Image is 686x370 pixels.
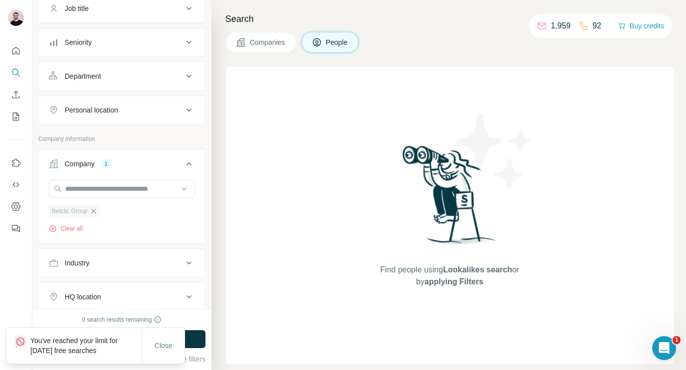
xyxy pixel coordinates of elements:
[100,159,112,168] div: 1
[65,3,89,13] div: Job title
[39,251,205,275] button: Industry
[8,86,24,104] button: Enrich CSV
[65,71,101,81] div: Department
[65,292,101,302] div: HQ location
[39,30,205,54] button: Seniority
[38,134,205,143] p: Company information
[8,64,24,82] button: Search
[65,105,118,115] div: Personal location
[250,37,286,47] span: Companies
[49,224,83,233] button: Clear all
[8,154,24,172] button: Use Surfe on LinkedIn
[443,265,512,274] span: Lookalikes search
[551,20,571,32] p: 1,959
[225,12,674,26] h4: Search
[148,337,180,355] button: Close
[65,37,92,47] div: Seniority
[8,220,24,238] button: Feedback
[8,10,24,26] img: Avatar
[155,341,173,351] span: Close
[39,64,205,88] button: Department
[39,285,205,309] button: HQ location
[8,42,24,60] button: Quick start
[673,336,681,344] span: 1
[618,19,664,33] button: Buy credits
[326,37,349,47] span: People
[8,108,24,125] button: My lists
[424,277,483,286] span: applying Filters
[8,176,24,194] button: Use Surfe API
[52,207,88,216] span: Betclic Group
[450,107,539,196] img: Surfe Illustration - Stars
[8,198,24,216] button: Dashboard
[592,20,601,32] p: 92
[65,159,95,169] div: Company
[82,315,162,324] div: 0 search results remaining
[652,336,676,360] iframe: Intercom live chat
[30,336,142,356] p: You've reached your limit for [DATE] free searches
[370,264,529,288] span: Find people using or by
[398,143,501,254] img: Surfe Illustration - Woman searching with binoculars
[65,258,90,268] div: Industry
[39,152,205,180] button: Company1
[39,98,205,122] button: Personal location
